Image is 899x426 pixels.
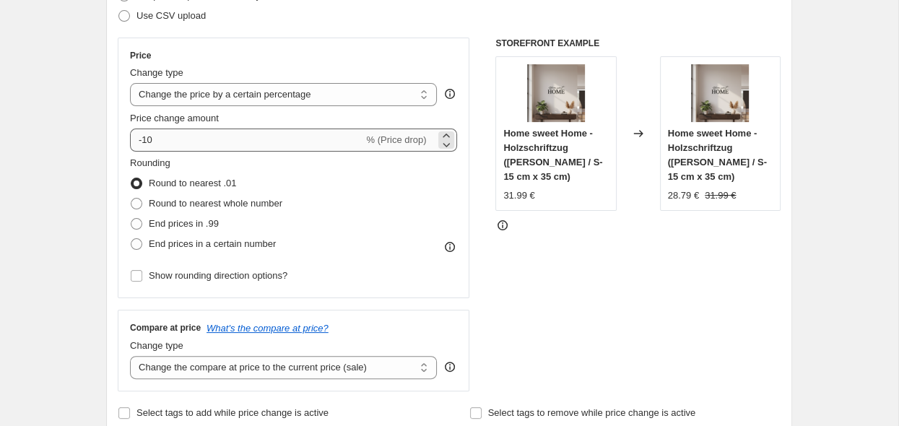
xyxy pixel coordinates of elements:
[130,129,363,152] input: -15
[130,322,201,334] h3: Compare at price
[443,87,457,101] div: help
[443,360,457,374] div: help
[136,407,329,418] span: Select tags to add while price change is active
[149,198,282,209] span: Round to nearest whole number
[130,157,170,168] span: Rounding
[668,128,767,182] span: Home sweet Home - Holzschriftzug ([PERSON_NAME] / S-15 cm x 35 cm)
[207,323,329,334] button: What's the compare at price?
[130,50,151,61] h3: Price
[691,64,749,122] img: eit-Charakter-und-eine-Atmosph-re-in-der-man-sich-sofort-willkommen-f-hlt-dekorativer-Eyecatcher-...
[130,340,183,351] span: Change type
[130,67,183,78] span: Change type
[130,113,219,123] span: Price change amount
[136,10,206,21] span: Use CSV upload
[503,188,534,203] div: 31.99 €
[149,178,236,188] span: Round to nearest .01
[705,188,736,203] strike: 31.99 €
[488,407,696,418] span: Select tags to remove while price change is active
[668,188,699,203] div: 28.79 €
[503,128,602,182] span: Home sweet Home - Holzschriftzug ([PERSON_NAME] / S-15 cm x 35 cm)
[149,218,219,229] span: End prices in .99
[366,134,426,145] span: % (Price drop)
[527,64,585,122] img: eit-Charakter-und-eine-Atmosph-re-in-der-man-sich-sofort-willkommen-f-hlt-dekorativer-Eyecatcher-...
[495,38,781,49] h6: STOREFRONT EXAMPLE
[149,238,276,249] span: End prices in a certain number
[149,270,287,281] span: Show rounding direction options?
